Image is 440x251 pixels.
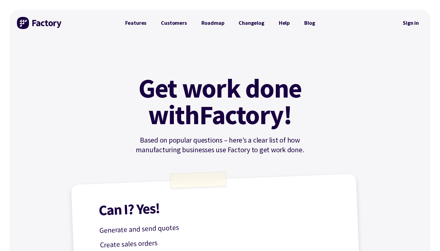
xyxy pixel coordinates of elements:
img: Factory [17,17,62,29]
a: Customers [154,17,194,29]
mark: Factory! [199,101,292,128]
a: Help [272,17,297,29]
a: Changelog [231,17,271,29]
a: Blog [297,17,322,29]
nav: Secondary Navigation [399,16,423,30]
p: Generate and send quotes [99,215,341,237]
h1: Can I? Yes! [98,194,340,217]
a: Sign in [399,16,423,30]
h1: Get work done with [129,75,311,128]
a: Roadmap [194,17,232,29]
nav: Primary Navigation [118,17,322,29]
p: Based on popular questions – here’s a clear list of how manufacturing businesses use Factory to g... [118,135,322,155]
p: Create sales orders [100,230,341,251]
a: Features [118,17,154,29]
